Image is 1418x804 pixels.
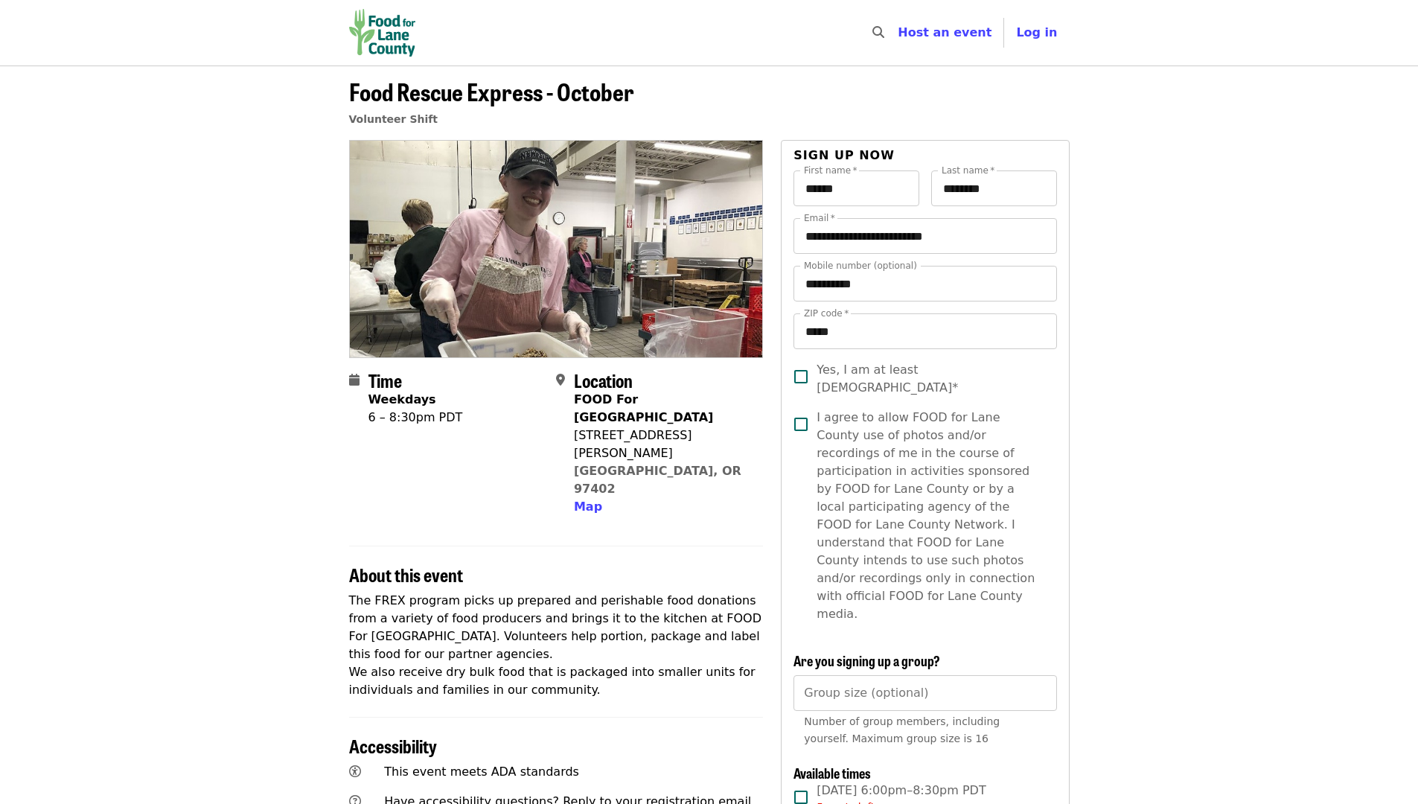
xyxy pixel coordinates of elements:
[804,261,917,270] label: Mobile number (optional)
[793,675,1056,711] input: [object Object]
[349,561,463,587] span: About this event
[574,464,741,496] a: [GEOGRAPHIC_DATA], OR 97402
[556,373,565,387] i: map-marker-alt icon
[793,148,895,162] span: Sign up now
[793,266,1056,301] input: Mobile number (optional)
[349,733,437,759] span: Accessibility
[793,170,919,206] input: First name
[793,218,1056,254] input: Email
[804,309,849,318] label: ZIP code
[574,500,602,514] span: Map
[872,25,884,39] i: search icon
[368,409,463,427] div: 6 – 8:30pm PDT
[574,427,751,462] div: [STREET_ADDRESS][PERSON_NAME]
[349,9,416,57] img: FOOD For Lane County - Home
[349,373,360,387] i: calendar icon
[384,765,579,779] span: This event meets ADA standards
[804,166,857,175] label: First name
[1004,18,1069,48] button: Log in
[942,166,994,175] label: Last name
[349,113,438,125] a: Volunteer Shift
[350,141,763,357] img: Food Rescue Express - October organized by FOOD For Lane County
[349,74,634,109] span: Food Rescue Express - October
[893,15,905,51] input: Search
[574,392,713,424] strong: FOOD For [GEOGRAPHIC_DATA]
[574,498,602,516] button: Map
[349,592,764,699] p: The FREX program picks up prepared and perishable food donations from a variety of food producers...
[817,361,1044,397] span: Yes, I am at least [DEMOGRAPHIC_DATA]*
[574,367,633,393] span: Location
[817,409,1044,623] span: I agree to allow FOOD for Lane County use of photos and/or recordings of me in the course of part...
[349,765,361,779] i: universal-access icon
[368,367,402,393] span: Time
[793,651,940,670] span: Are you signing up a group?
[898,25,991,39] a: Host an event
[793,313,1056,349] input: ZIP code
[804,715,1000,744] span: Number of group members, including yourself. Maximum group size is 16
[804,214,835,223] label: Email
[931,170,1057,206] input: Last name
[793,763,871,782] span: Available times
[368,392,436,406] strong: Weekdays
[1016,25,1057,39] span: Log in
